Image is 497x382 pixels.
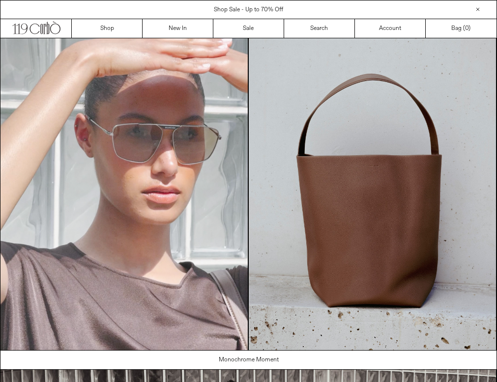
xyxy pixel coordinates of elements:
a: Monochrome Moment [0,351,497,369]
a: Bag () [426,19,497,38]
a: Your browser does not support the video tag. [0,345,248,353]
a: Shop [72,19,143,38]
span: ) [465,24,470,33]
a: Shop Sale - Up to 70% Off [214,6,283,14]
a: Sale [213,19,284,38]
a: Account [355,19,426,38]
video: Your browser does not support the video tag. [0,38,248,350]
a: New In [143,19,213,38]
span: 0 [465,25,468,32]
a: Search [284,19,355,38]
